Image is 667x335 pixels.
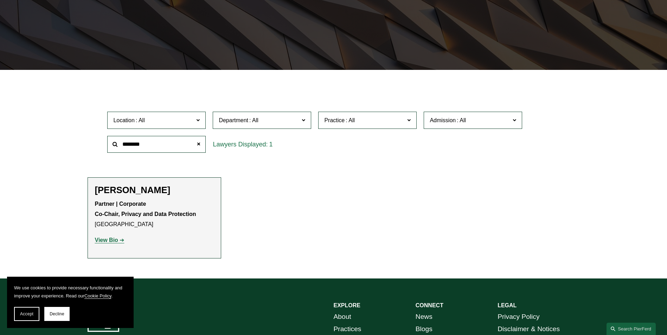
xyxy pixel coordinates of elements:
strong: Partner | Corporate Co-Chair, Privacy and Data Protection [95,201,196,217]
a: View Bio [95,237,124,243]
span: 1 [269,141,272,148]
strong: LEGAL [498,302,517,308]
button: Accept [14,307,39,321]
span: Accept [20,311,33,316]
span: Department [219,117,248,123]
h2: [PERSON_NAME] [95,185,214,196]
span: Location [113,117,135,123]
a: Search this site [607,323,656,335]
a: Cookie Policy [84,293,111,298]
p: We use cookies to provide necessary functionality and improve your experience. Read our . [14,284,127,300]
section: Cookie banner [7,277,134,328]
p: [GEOGRAPHIC_DATA] [95,199,214,229]
a: Privacy Policy [498,311,539,323]
a: About [334,311,351,323]
span: Admission [430,117,456,123]
button: Decline [44,307,70,321]
span: Practice [324,117,345,123]
strong: CONNECT [416,302,443,308]
strong: View Bio [95,237,118,243]
a: News [416,311,432,323]
strong: EXPLORE [334,302,360,308]
span: Decline [50,311,64,316]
